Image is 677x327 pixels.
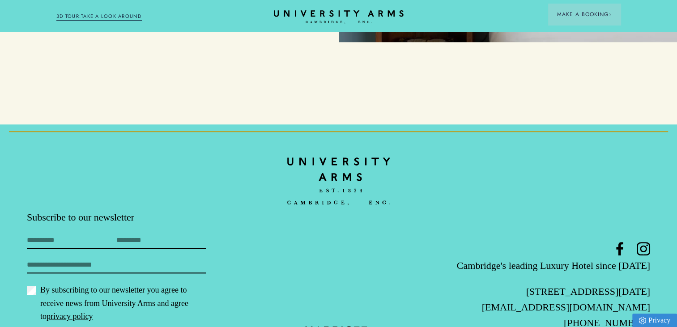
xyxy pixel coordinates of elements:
p: Subscribe to our newsletter [27,211,234,224]
a: Home [287,151,390,211]
a: Home [274,10,404,24]
img: Arrow icon [609,13,612,16]
img: bc90c398f2f6aa16c3ede0e16ee64a97.svg [287,151,390,211]
p: Cambridge's leading Luxury Hotel since [DATE] [443,258,650,273]
input: By subscribing to our newsletter you agree to receive news from University Arms and agree topriva... [27,286,36,295]
span: Make a Booking [557,10,612,18]
button: Make a BookingArrow icon [548,4,621,25]
label: By subscribing to our newsletter you agree to receive news from University Arms and agree to [27,284,206,323]
img: Privacy [639,317,646,324]
a: [EMAIL_ADDRESS][DOMAIN_NAME] [482,302,650,313]
a: privacy policy [47,312,93,321]
a: Facebook [613,242,626,255]
a: Instagram [637,242,650,255]
a: 3D TOUR:TAKE A LOOK AROUND [56,13,142,21]
p: [STREET_ADDRESS][DATE] [443,284,650,299]
a: Privacy [632,314,677,327]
